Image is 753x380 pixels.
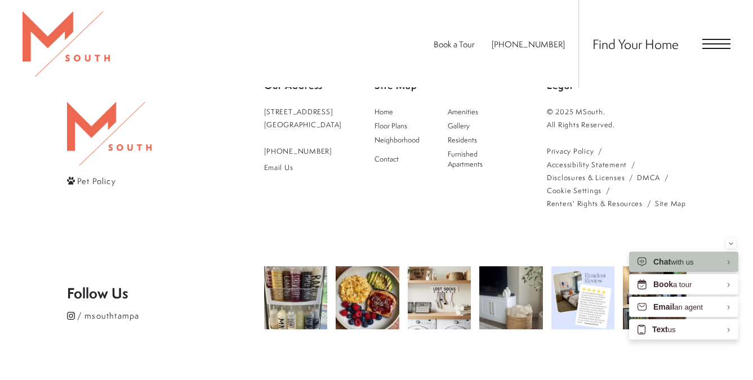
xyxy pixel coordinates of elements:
span: [PHONE_NUMBER] [492,38,565,50]
span: Pet Policy [77,175,116,186]
a: Call Us at 813-570-8014 [492,38,565,50]
p: All Rights Reserved. [547,118,687,131]
img: Laundry day just got a little more organized! 🧦✨ A 'lost sock' station keeps those solo socks in ... [408,266,471,330]
a: Renters' Rights & Resources [547,197,643,210]
a: Go to Furnished Apartments (opens in a new tab) [442,147,509,172]
a: Go to Floor Plans [369,119,435,133]
span: Contact [375,154,399,164]
a: Find Your Home [592,35,679,53]
img: MSouth [67,102,152,165]
span: Residents [448,135,477,145]
a: Local and State Disclosures and License Information [547,171,625,184]
a: Website Site Map [655,197,686,210]
div: Main [369,105,509,172]
img: Come see what all the hype is about! Get your new home today! #msouthtampa #movenow #thankful #be... [551,266,615,330]
span: Neighborhood [375,135,420,145]
span: Gallery [448,121,470,131]
span: Amenities [448,107,478,117]
span: Home [375,107,393,117]
p: Follow Us [67,287,264,300]
img: Breakfast is the most important meal of the day! 🥞☕ Start your morning off right with something d... [336,266,399,330]
a: Go to Neighborhood [369,133,435,147]
a: Cookie Settings [547,184,601,197]
span: Furnished Apartments [448,149,483,169]
a: Get Directions to 5110 South Manhattan Avenue Tampa, FL 33611 [264,105,342,131]
span: Floor Plans [375,121,407,131]
span: / msouthtampa [77,310,140,321]
a: Greystar DMCA policy [637,171,660,184]
a: Follow msouthtampa on Instagram [67,308,264,323]
a: Go to Amenities [442,105,509,119]
p: © 2025 MSouth. [547,105,687,118]
a: Book a Tour [434,38,475,50]
a: Call Us [264,145,342,158]
a: Accessibility Statement [547,158,627,171]
button: Open Menu [702,39,730,49]
img: Keeping it clean and convenient! 🍶💡 Labeled squeeze bottles make condiments easy to grab and keep... [264,266,328,330]
a: Email Us [264,161,342,174]
a: Greystar privacy policy [547,145,594,158]
img: Keep your blankets organized and your space stylish! 🧺 A simple basket brings both function and w... [479,266,543,330]
a: Go to Residents [442,133,509,147]
img: Happy National Coffee Day!! Come get a cup. #msouthtampa #nationalcoffeday #tistheseason #coffeeo... [623,266,687,330]
img: MSouth [23,11,110,77]
span: [PHONE_NUMBER] [264,146,332,156]
a: Go to Gallery [442,119,509,133]
a: Go to Home [369,105,435,119]
a: Go to Contact [369,147,435,172]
